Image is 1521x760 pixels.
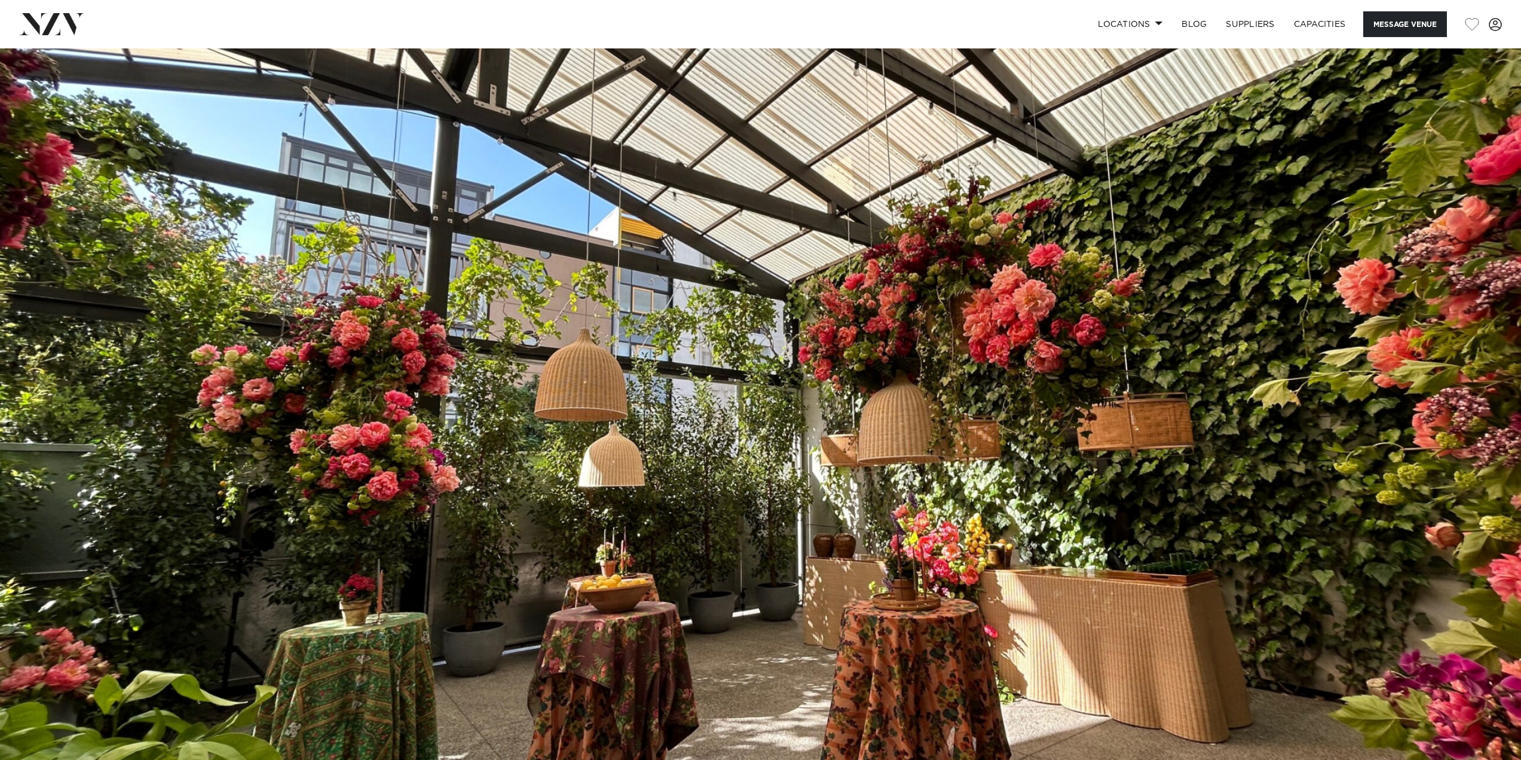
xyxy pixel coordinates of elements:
[19,13,84,35] img: nzv-logo.png
[1216,11,1284,37] a: SUPPLIERS
[1284,11,1355,37] a: Capacities
[1363,11,1447,37] button: Message Venue
[1088,11,1172,37] a: Locations
[1172,11,1216,37] a: BLOG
